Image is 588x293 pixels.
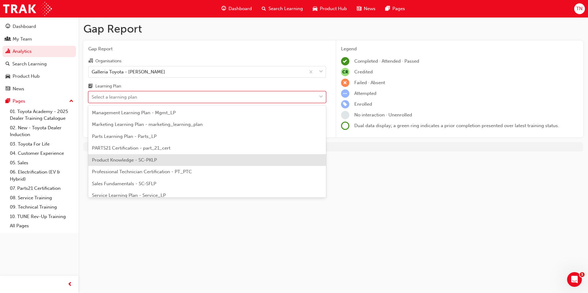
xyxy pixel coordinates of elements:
[7,107,76,123] a: 01. Toyota Academy - 2025 Dealer Training Catalogue
[2,46,76,57] a: Analytics
[364,5,375,12] span: News
[319,68,323,76] span: down-icon
[7,212,76,221] a: 10. TUNE Rev-Up Training
[7,193,76,203] a: 08. Service Training
[352,2,380,15] a: news-iconNews
[88,58,93,64] span: organisation-icon
[580,272,585,277] span: 1
[380,2,410,15] a: pages-iconPages
[341,68,349,76] span: null-icon
[92,94,137,101] div: Select a learning plan
[69,97,73,105] span: up-icon
[567,272,582,287] iframe: Intercom live chat
[12,61,47,68] div: Search Learning
[341,89,349,98] span: learningRecordVerb_ATTEMPT-icon
[7,158,76,168] a: 05. Sales
[2,83,76,95] a: News
[257,2,308,15] a: search-iconSearch Learning
[392,5,405,12] span: Pages
[6,61,10,67] span: search-icon
[385,5,390,13] span: pages-icon
[2,33,76,45] a: My Team
[6,24,10,29] span: guage-icon
[2,71,76,82] a: Product Hub
[13,23,36,30] div: Dashboard
[341,57,349,65] span: learningRecordVerb_COMPLETE-icon
[83,22,583,36] h1: Gap Report
[221,5,226,13] span: guage-icon
[13,73,40,80] div: Product Hub
[354,80,385,85] span: Failed · Absent
[92,181,156,186] span: Sales Fundamentals - SC-SFLP
[92,68,165,75] div: Galleria Toyota - [PERSON_NAME]
[6,49,10,54] span: chart-icon
[354,58,419,64] span: Completed · Attended · Passed
[2,96,76,107] button: Pages
[7,221,76,231] a: All Pages
[92,193,166,198] span: Service Learning Plan - Service_LP
[7,139,76,149] a: 03. Toyota For Life
[341,79,349,87] span: learningRecordVerb_FAIL-icon
[354,69,373,75] span: Credited
[7,167,76,184] a: 06. Electrification (EV & Hybrid)
[95,83,121,89] div: Learning Plan
[308,2,352,15] a: car-iconProduct Hub
[341,100,349,108] span: learningRecordVerb_ENROLL-icon
[354,91,376,96] span: Attempted
[574,3,585,14] button: TN
[6,74,10,79] span: car-icon
[92,157,157,163] span: Product Knowledge - SC-PKLP
[341,45,578,53] div: Legend
[319,93,323,101] span: down-icon
[354,112,412,118] span: No interaction · Unenrolled
[2,21,76,32] a: Dashboard
[88,84,93,89] span: learningplan-icon
[262,5,266,13] span: search-icon
[92,169,192,174] span: Professional Technician Certification - PT_PTC
[217,2,257,15] a: guage-iconDashboard
[2,58,76,70] a: Search Learning
[13,36,32,43] div: My Team
[6,99,10,104] span: pages-icon
[92,122,203,127] span: Marketing Learning Plan - marketing_learning_plan
[7,149,76,158] a: 04. Customer Experience
[92,134,157,139] span: Parts Learning Plan - Parts_LP
[7,184,76,193] a: 07. Parts21 Certification
[576,5,582,12] span: TN
[6,37,10,42] span: people-icon
[357,5,361,13] span: news-icon
[354,123,559,128] span: Dual data display; a green ring indicates a prior completion presented over latest training status.
[6,86,10,92] span: news-icon
[92,110,176,115] span: Management Learning Plan - Mgmt_LP
[2,20,76,96] button: DashboardMy TeamAnalyticsSearch LearningProduct HubNews
[313,5,317,13] span: car-icon
[13,98,25,105] div: Pages
[320,5,347,12] span: Product Hub
[7,123,76,139] a: 02. New - Toyota Dealer Induction
[13,85,24,92] div: News
[228,5,252,12] span: Dashboard
[7,202,76,212] a: 09. Technical Training
[341,111,349,119] span: learningRecordVerb_NONE-icon
[68,281,72,288] span: prev-icon
[268,5,303,12] span: Search Learning
[95,58,121,64] div: Organisations
[354,101,372,107] span: Enrolled
[3,2,52,16] img: Trak
[88,45,326,53] span: Gap Report
[92,145,170,151] span: PARTS21 Certification - part_21_cert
